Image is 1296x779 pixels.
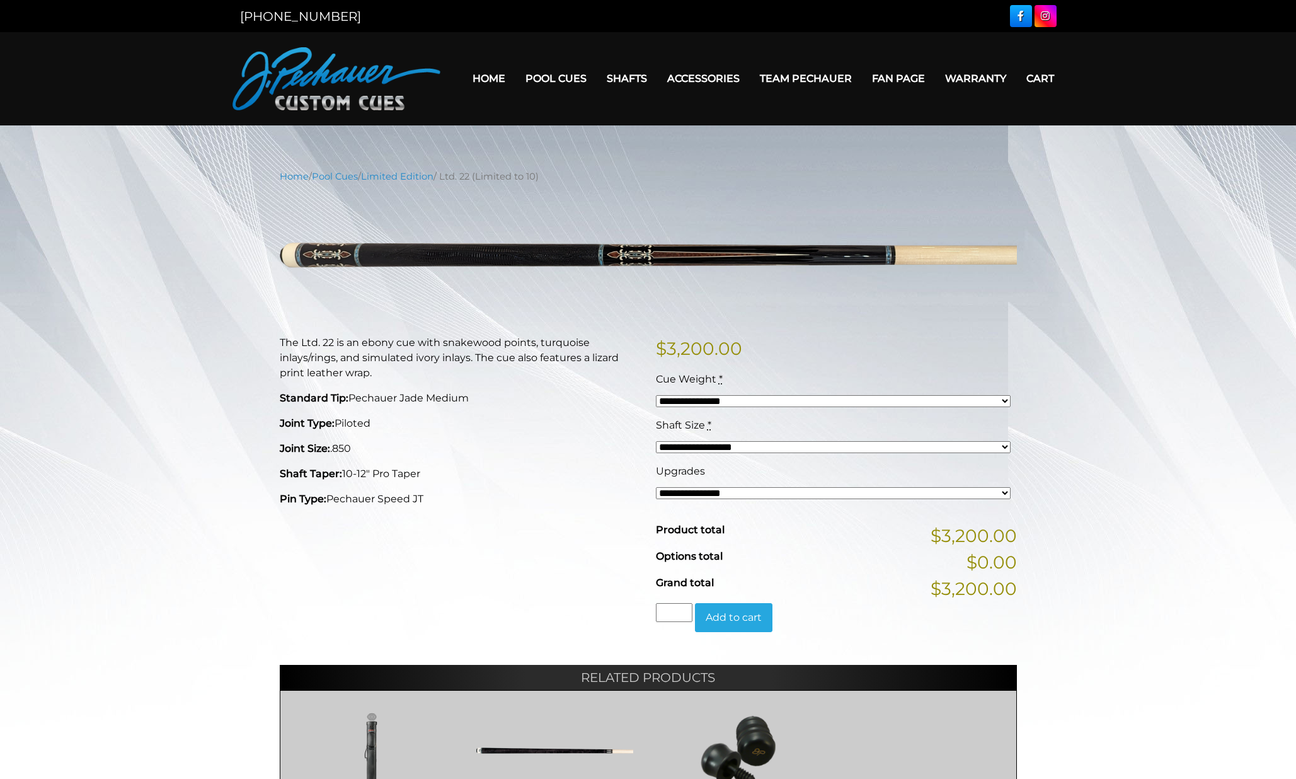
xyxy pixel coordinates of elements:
[280,171,309,182] a: Home
[935,62,1016,95] a: Warranty
[656,465,705,477] span: Upgrades
[280,466,641,482] p: 10-12″ Pro Taper
[280,492,641,507] p: Pechauer Speed JT
[280,391,641,406] p: Pechauer Jade Medium
[462,62,515,95] a: Home
[280,417,335,429] strong: Joint Type:
[240,9,361,24] a: [PHONE_NUMBER]
[656,419,705,431] span: Shaft Size
[280,193,1017,316] img: ltd-22.png
[1016,62,1064,95] a: Cart
[280,468,342,480] strong: Shaft Taper:
[931,575,1017,602] span: $3,200.00
[750,62,862,95] a: Team Pechauer
[515,62,597,95] a: Pool Cues
[656,577,714,589] span: Grand total
[280,442,330,454] strong: Joint Size:
[719,373,723,385] abbr: required
[312,171,358,182] a: Pool Cues
[361,171,433,182] a: Limited Edition
[708,419,711,431] abbr: required
[280,392,348,404] strong: Standard Tip:
[280,441,641,456] p: .850
[280,170,1017,183] nav: Breadcrumb
[656,338,667,359] span: $
[931,522,1017,549] span: $3,200.00
[597,62,657,95] a: Shafts
[280,335,641,381] p: The Ltd. 22 is an ebony cue with snakewood points, turquoise inlays/rings, and simulated ivory in...
[280,493,326,505] strong: Pin Type:
[966,549,1017,575] span: $0.00
[657,62,750,95] a: Accessories
[280,665,1017,690] h2: Related products
[656,373,716,385] span: Cue Weight
[280,416,641,431] p: Piloted
[656,524,725,536] span: Product total
[656,603,692,622] input: Product quantity
[695,603,772,632] button: Add to cart
[656,550,723,562] span: Options total
[862,62,935,95] a: Fan Page
[232,47,440,110] img: Pechauer Custom Cues
[656,338,742,359] bdi: 3,200.00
